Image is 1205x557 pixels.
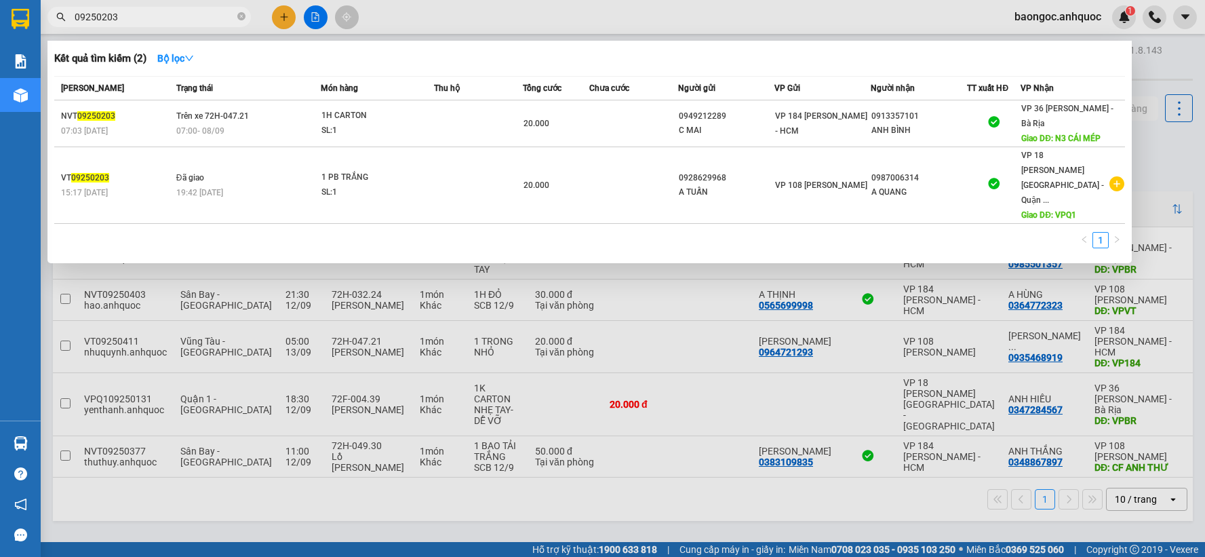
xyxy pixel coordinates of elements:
span: left [1080,235,1088,244]
span: 19:42 [DATE] [176,188,223,197]
span: down [184,54,194,63]
span: Giao DĐ: N3 CÁI MÉP [1021,134,1101,143]
input: Tìm tên, số ĐT hoặc mã đơn [75,9,235,24]
span: VP Gửi [774,83,800,93]
div: 0928629968 [679,171,774,185]
span: right [1113,235,1121,244]
span: 07:03 [DATE] [61,126,108,136]
span: Giao DĐ: VPQ1 [1021,210,1076,220]
strong: Bộ lọc [157,53,194,64]
span: message [14,529,27,541]
div: VT [61,171,172,185]
div: 1 PB TRẮNG [321,170,423,185]
span: search [56,12,66,22]
div: A TUẤN [679,185,774,199]
span: Đã giao [176,173,204,183]
img: warehouse-icon [14,436,28,450]
span: VP 18 [PERSON_NAME][GEOGRAPHIC_DATA] - Quận ... [1021,151,1104,205]
span: 15:17 [DATE] [61,188,108,197]
span: Thu hộ [434,83,460,93]
li: 1 [1092,232,1109,248]
span: 09250203 [77,111,115,121]
span: TT xuất HĐ [967,83,1008,93]
span: close-circle [237,12,245,20]
div: A QUANG [871,185,966,199]
div: 0987006314 [871,171,966,185]
button: right [1109,232,1125,248]
span: VP 184 [PERSON_NAME] - HCM [775,111,867,136]
span: VP 36 [PERSON_NAME] - Bà Rịa [1021,104,1113,128]
li: Previous Page [1076,232,1092,248]
div: C MAI [679,123,774,138]
span: Món hàng [321,83,358,93]
img: solution-icon [14,54,28,69]
button: left [1076,232,1092,248]
span: 07:00 - 08/09 [176,126,224,136]
h3: Kết quả tìm kiếm ( 2 ) [54,52,146,66]
span: Trạng thái [176,83,213,93]
span: VP Nhận [1021,83,1054,93]
span: Người nhận [871,83,915,93]
span: [PERSON_NAME] [61,83,124,93]
img: warehouse-icon [14,88,28,102]
span: Chưa cước [589,83,629,93]
span: VP 108 [PERSON_NAME] [775,180,867,190]
div: NVT [61,109,172,123]
button: Bộ lọcdown [146,47,205,69]
span: close-circle [237,11,245,24]
span: 20.000 [524,119,549,128]
span: Trên xe 72H-047.21 [176,111,249,121]
div: 1H CARTON [321,109,423,123]
span: notification [14,498,27,511]
span: plus-circle [1109,176,1124,191]
div: 0949212289 [679,109,774,123]
div: 0913357101 [871,109,966,123]
span: 20.000 [524,180,549,190]
span: Tổng cước [523,83,561,93]
div: SL: 1 [321,185,423,200]
span: 09250203 [71,173,109,183]
span: question-circle [14,467,27,480]
span: Người gửi [678,83,715,93]
a: 1 [1093,233,1108,248]
div: SL: 1 [321,123,423,138]
div: ANH BÌNH [871,123,966,138]
img: logo-vxr [12,9,29,29]
li: Next Page [1109,232,1125,248]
